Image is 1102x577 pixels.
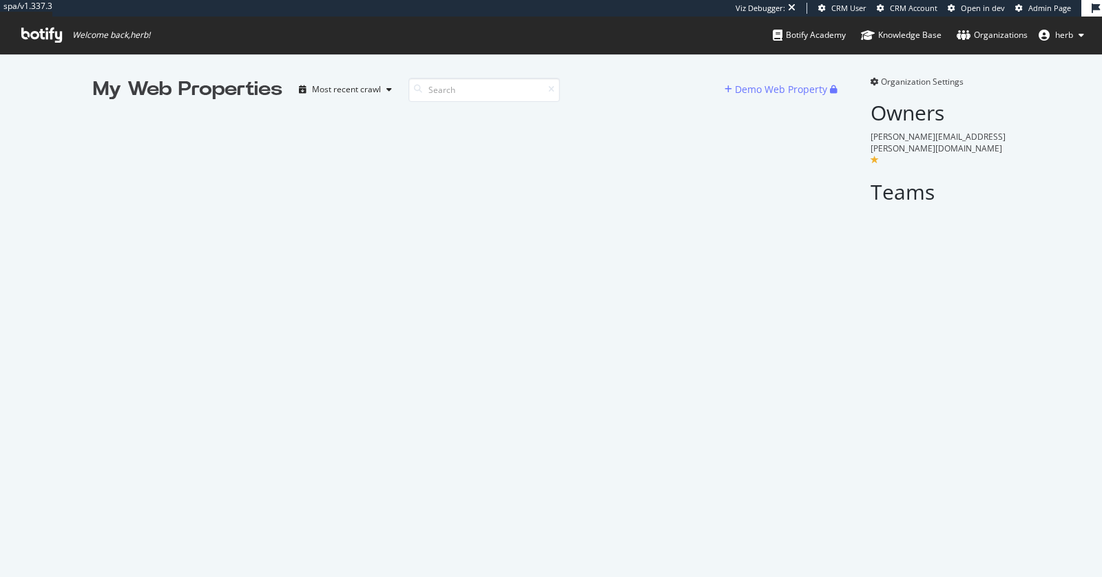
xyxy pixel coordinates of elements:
[735,83,827,96] div: Demo Web Property
[72,30,150,41] span: Welcome back, herb !
[861,17,942,54] a: Knowledge Base
[957,28,1028,42] div: Organizations
[871,101,1009,124] h2: Owners
[861,28,942,42] div: Knowledge Base
[890,3,937,13] span: CRM Account
[877,3,937,14] a: CRM Account
[93,76,282,103] div: My Web Properties
[1028,3,1071,13] span: Admin Page
[408,78,560,102] input: Search
[948,3,1005,14] a: Open in dev
[773,28,846,42] div: Botify Academy
[818,3,866,14] a: CRM User
[725,83,830,95] a: Demo Web Property
[736,3,785,14] div: Viz Debugger:
[831,3,866,13] span: CRM User
[961,3,1005,13] span: Open in dev
[773,17,846,54] a: Botify Academy
[871,180,1009,203] h2: Teams
[293,78,397,101] button: Most recent crawl
[725,78,830,101] button: Demo Web Property
[881,76,964,87] span: Organization Settings
[871,131,1006,154] span: [PERSON_NAME][EMAIL_ADDRESS][PERSON_NAME][DOMAIN_NAME]
[957,17,1028,54] a: Organizations
[312,85,381,94] div: Most recent crawl
[1055,29,1073,41] span: herb
[1028,24,1095,46] button: herb
[1015,3,1071,14] a: Admin Page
